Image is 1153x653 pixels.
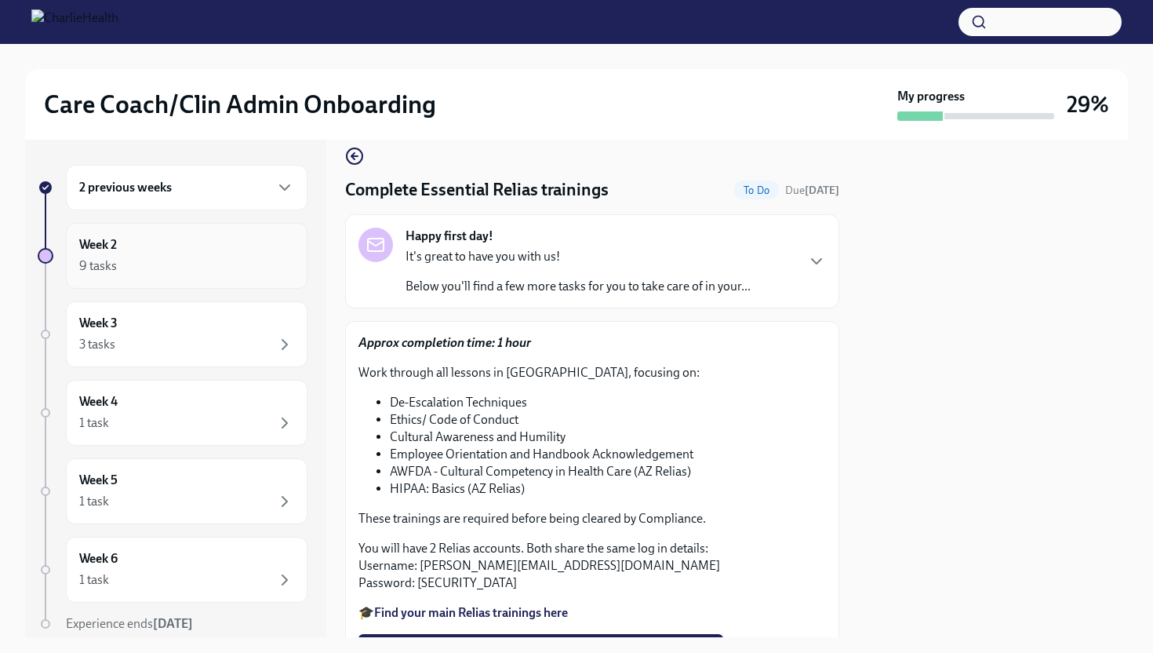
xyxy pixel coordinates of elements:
[1067,90,1109,119] h3: 29%
[785,184,839,197] span: Due
[390,446,826,463] li: Employee Orientation and Handbook Acknowledgement
[406,228,493,245] strong: Happy first day!
[358,604,826,622] p: 🎓
[153,616,193,631] strong: [DATE]
[44,89,436,120] h2: Care Coach/Clin Admin Onboarding
[31,9,118,35] img: CharlieHealth
[79,550,118,567] h6: Week 6
[79,571,109,589] div: 1 task
[897,88,965,105] strong: My progress
[38,223,307,289] a: Week 29 tasks
[358,335,531,350] strong: Approx completion time: 1 hour
[358,510,826,527] p: These trainings are required before being cleared by Compliance.
[358,364,826,381] p: Work through all lessons in [GEOGRAPHIC_DATA], focusing on:
[79,315,118,332] h6: Week 3
[390,480,826,498] li: HIPAA: Basics (AZ Relias)
[79,179,172,196] h6: 2 previous weeks
[79,393,118,410] h6: Week 4
[358,540,826,592] p: You will have 2 Relias accounts. Both share the same log in details: Username: [PERSON_NAME][EMAI...
[79,493,109,510] div: 1 task
[390,411,826,429] li: Ethics/ Code of Conduct
[38,458,307,524] a: Week 51 task
[374,605,568,620] a: Find your main Relias trainings here
[66,616,193,631] span: Experience ends
[79,472,118,489] h6: Week 5
[390,394,826,411] li: De-Escalation Techniques
[785,183,839,198] span: August 15th, 2025 10:00
[79,257,117,275] div: 9 tasks
[79,336,115,353] div: 3 tasks
[805,184,839,197] strong: [DATE]
[38,301,307,367] a: Week 33 tasks
[390,429,826,446] li: Cultural Awareness and Humility
[406,248,751,265] p: It's great to have you with us!
[734,184,779,196] span: To Do
[406,278,751,295] p: Below you'll find a few more tasks for you to take care of in your...
[79,236,117,254] h6: Week 2
[79,414,109,432] div: 1 task
[38,380,307,446] a: Week 41 task
[345,178,609,202] h4: Complete Essential Relias trainings
[38,537,307,603] a: Week 61 task
[390,463,826,480] li: AWFDA - Cultural Competency in Health Care (AZ Relias)
[66,165,307,210] div: 2 previous weeks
